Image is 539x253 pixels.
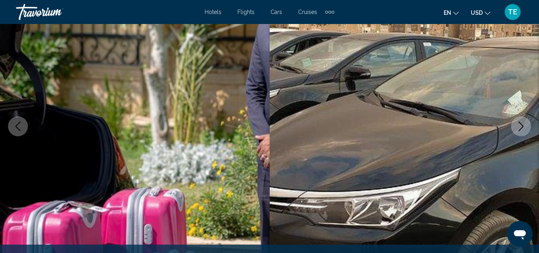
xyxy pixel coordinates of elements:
a: Hotels [205,9,221,15]
a: Travorium [16,4,197,20]
button: Change language [444,7,459,18]
button: Previous image [8,116,28,136]
button: User Menu [502,4,523,20]
button: Next image [511,116,531,136]
span: en [444,10,451,16]
a: Cruises [298,9,317,15]
button: Change currency [471,7,490,18]
button: Extra navigation items [325,6,334,18]
span: USD [471,10,483,16]
a: Flights [237,9,255,15]
a: Cars [270,9,282,15]
iframe: Button to launch messaging window [507,221,533,247]
span: TE [508,8,517,16]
